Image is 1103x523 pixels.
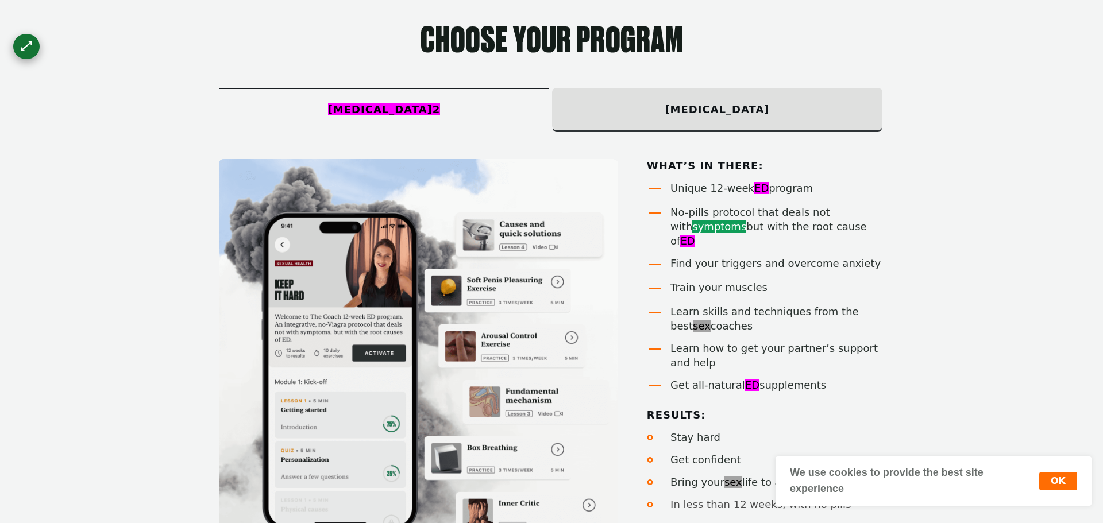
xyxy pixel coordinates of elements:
[745,379,759,391] span: Category: Miracle Cure Condition List, Term: "ed", Translation: "and"
[328,103,441,115] span: Category: HK Miracle Cure and 1 other(s), Term: "Erectile dysfunction"
[670,378,884,392] div: Get all-natural supplements
[552,89,882,130] div: [MEDICAL_DATA]
[670,280,884,295] div: Train your muscles
[433,103,441,115] span: Number of Categories containing this Term
[754,182,769,194] span: Category: Miracle Cure Condition List, Term: "ed", Translation: "and"
[670,205,884,248] div: No-pills protocol that deals not with but with the root cause of
[647,408,884,422] div: Results:
[670,497,884,512] div: In less than 12 weeks, with no pills
[680,235,695,247] span: Category: Miracle Cure Condition List, Term: "ed", Translation: "and"
[16,36,36,56] div: ⟷
[670,452,884,467] div: Get confident
[670,181,884,195] div: Unique 12-week program
[647,502,653,507] img: Ellipse%2074.svg
[790,465,1039,497] div: We use cookies to provide the best site experience
[670,304,884,333] div: Learn skills and techniques from the best coaches
[670,341,884,370] div: Learn how to get your partner’s support and help
[647,435,653,440] img: Ellipse%2074.svg
[647,479,653,485] img: Ellipse%2074.svg
[693,320,710,332] span: Category: Adult Content, Term: "sex"
[724,476,742,488] span: Category: Adult Content, Term: "sex"
[670,475,884,489] div: Bring your life to a new level
[647,457,653,463] img: Ellipse%2074.svg
[692,220,746,233] span: Category: Birth Control, Term: "symptoms"
[1039,472,1077,490] button: OK
[647,159,884,173] div: What’s in there:
[670,430,884,444] div: Stay hard
[219,25,884,59] h2: Choose your program
[670,256,884,270] div: Find your triggers and overcome anxiety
